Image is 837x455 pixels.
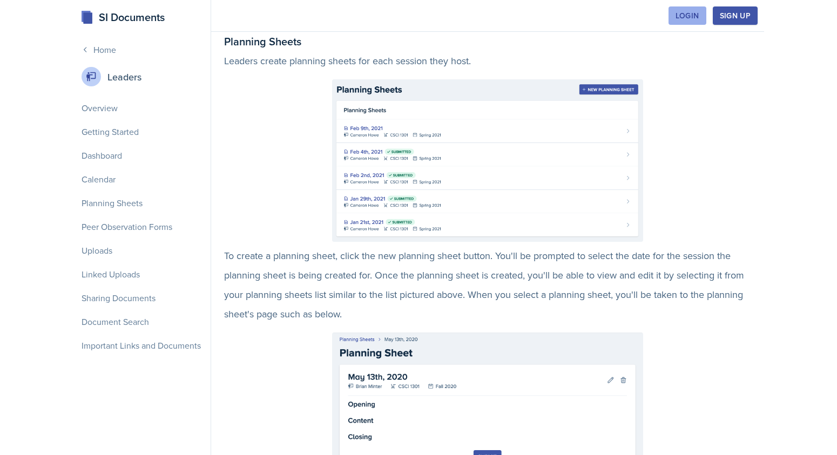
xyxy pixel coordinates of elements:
[75,287,208,309] div: Sharing Documents
[82,335,202,356] a: Important Links and Documents
[75,192,208,214] div: Planning Sheets
[669,6,706,25] button: Login
[75,121,208,142] div: Getting Started
[75,311,208,332] div: Document Search
[75,263,208,285] div: Linked Uploads
[82,97,202,119] a: Overview
[82,311,202,332] a: Document Search
[82,67,202,86] div: Leaders
[224,246,751,324] p: To create a planning sheet, click the new planning sheet button. You'll be prompted to select the...
[82,240,202,261] a: Uploads
[82,43,202,56] a: Home
[82,216,202,237] a: Peer Observation Forms
[75,97,208,119] div: Overview
[75,145,208,166] div: Dashboard
[75,335,208,356] div: Important Links and Documents
[75,216,208,237] div: Peer Observation Forms
[224,51,751,71] p: Leaders create planning sheets for each session they host.
[332,79,643,242] img: leader-planning-sheets.png
[75,168,208,190] div: Calendar
[82,263,202,285] a: Linked Uploads
[676,11,699,20] div: Login
[82,168,202,190] a: Calendar
[82,121,202,142] a: Getting Started
[224,32,751,51] h2: Planning Sheets
[82,145,202,166] a: Dashboard
[713,6,758,25] button: Sign Up
[82,192,202,214] a: Planning Sheets
[75,240,208,261] div: Uploads
[720,11,751,20] div: Sign Up
[82,287,202,309] a: Sharing Documents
